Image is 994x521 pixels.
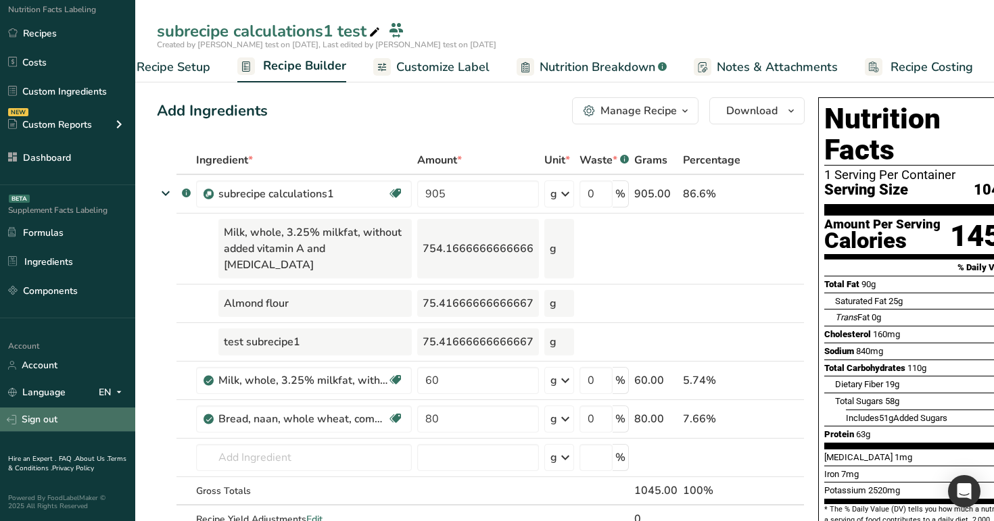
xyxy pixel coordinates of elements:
[373,52,490,82] a: Customize Label
[75,454,108,464] a: About Us .
[137,58,210,76] span: Recipe Setup
[544,290,574,317] div: g
[841,469,859,479] span: 7mg
[835,296,886,306] span: Saturated Fat
[52,464,94,473] a: Privacy Policy
[885,396,899,406] span: 58g
[824,469,839,479] span: Iron
[634,186,678,202] div: 905.00
[417,328,539,355] div: 75.41666666666667
[196,444,412,471] input: Add Ingredient
[157,100,268,122] div: Add Ingredients
[824,218,941,231] div: Amount Per Serving
[709,97,805,124] button: Download
[835,396,883,406] span: Total Sugars
[948,475,980,507] div: Open Intercom Messenger
[550,186,557,202] div: g
[111,52,210,82] a: Recipe Setup
[218,219,412,278] div: Milk, whole, 3.25% milkfat, without added vitamin A and [MEDICAL_DATA]
[824,363,905,373] span: Total Carbohydrates
[861,279,876,289] span: 90g
[856,346,883,356] span: 840mg
[417,219,539,278] div: 754.1666666666666
[694,52,838,82] a: Notes & Attachments
[683,152,740,168] span: Percentage
[846,413,947,423] span: Includes Added Sugars
[550,449,557,466] div: g
[544,152,570,168] span: Unit
[895,452,912,462] span: 1mg
[889,296,903,306] span: 25g
[218,328,412,355] div: test subrecipe1
[856,429,870,439] span: 63g
[824,231,941,251] div: Calories
[824,452,893,462] span: [MEDICAL_DATA]
[517,52,667,82] a: Nutrition Breakdown
[237,51,346,83] a: Recipe Builder
[683,482,740,499] div: 100%
[683,411,740,427] div: 7.66%
[872,312,881,322] span: 0g
[157,39,496,50] span: Created by [PERSON_NAME] test on [DATE], Last edited by [PERSON_NAME] test on [DATE]
[9,195,30,203] div: BETA
[873,329,900,339] span: 160mg
[726,103,778,119] span: Download
[835,379,883,389] span: Dietary Fiber
[218,186,387,202] div: subrecipe calculations1
[8,118,92,132] div: Custom Reports
[835,312,870,322] span: Fat
[891,58,973,76] span: Recipe Costing
[8,454,126,473] a: Terms & Conditions .
[634,152,667,168] span: Grams
[634,372,678,389] div: 60.00
[550,372,557,389] div: g
[879,413,893,423] span: 51g
[540,58,655,76] span: Nutrition Breakdown
[417,290,539,317] div: 75.41666666666667
[59,454,75,464] a: FAQ .
[907,363,926,373] span: 110g
[634,411,678,427] div: 80.00
[218,411,387,427] div: Bread, naan, whole wheat, commercially prepared, refrigerated
[824,485,866,495] span: Potassium
[218,290,412,317] div: Almond flour
[8,494,127,510] div: Powered By FoodLabelMaker © 2025 All Rights Reserved
[8,454,56,464] a: Hire an Expert .
[683,372,740,389] div: 5.74%
[579,152,629,168] div: Waste
[600,103,677,119] div: Manage Recipe
[824,329,871,339] span: Cholesterol
[824,279,859,289] span: Total Fat
[196,152,253,168] span: Ingredient
[218,372,387,389] div: Milk, whole, 3.25% milkfat, without added vitamin A and [MEDICAL_DATA]
[824,429,854,439] span: Protein
[396,58,490,76] span: Customize Label
[634,482,678,499] div: 1045.00
[417,152,462,168] span: Amount
[865,52,973,82] a: Recipe Costing
[263,57,346,75] span: Recipe Builder
[204,189,214,199] img: Sub Recipe
[683,186,740,202] div: 86.6%
[572,97,699,124] button: Manage Recipe
[8,380,66,404] a: Language
[196,484,412,498] div: Gross Totals
[824,182,908,199] span: Serving Size
[544,328,574,355] div: g
[157,19,383,43] div: subrecipe calculations1 test
[835,312,857,322] i: Trans
[544,219,574,278] div: g
[8,108,28,116] div: NEW
[550,411,557,427] div: g
[99,384,127,401] div: EN
[824,346,854,356] span: Sodium
[868,485,900,495] span: 2520mg
[717,58,838,76] span: Notes & Attachments
[885,379,899,389] span: 19g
